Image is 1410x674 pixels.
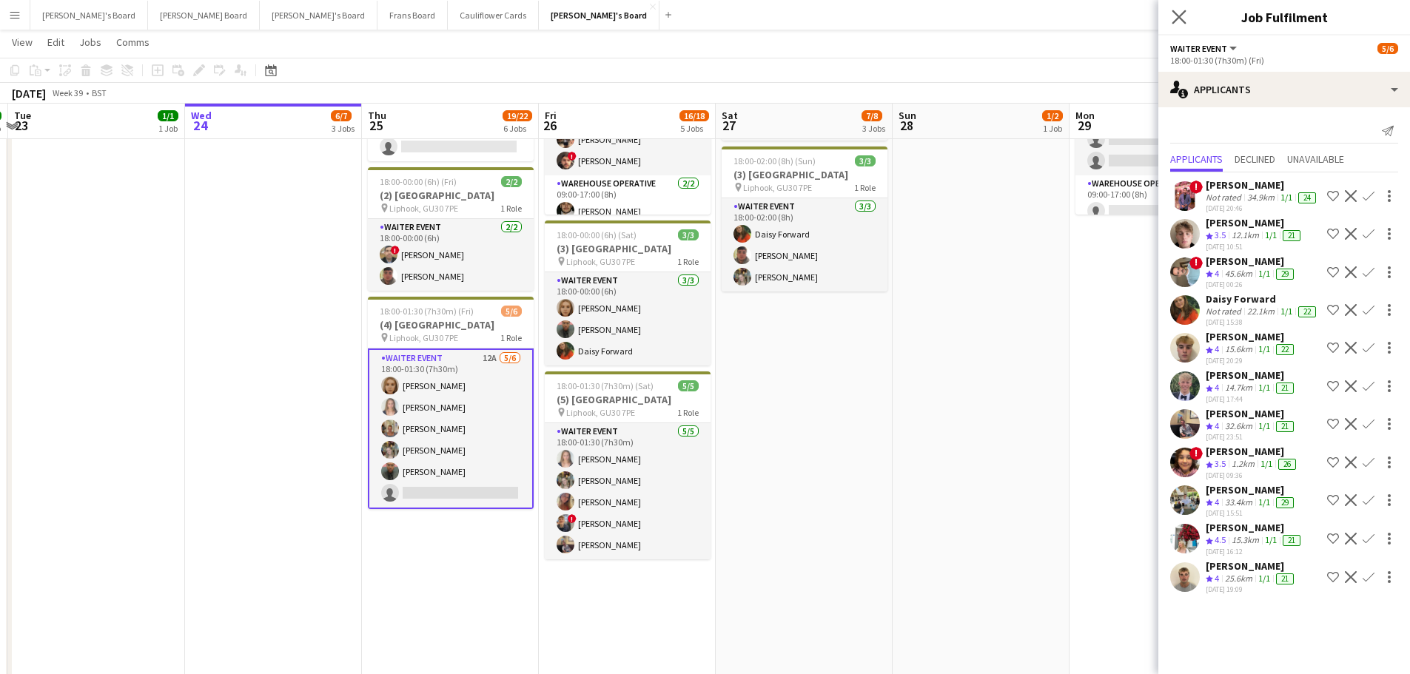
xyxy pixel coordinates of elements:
app-job-card: 18:00-00:00 (6h) (Fri)2/2(2) [GEOGRAPHIC_DATA] Liphook, GU30 7PE1 RoleWAITER EVENT2/218:00-00:00 ... [368,167,534,291]
div: [DATE] 20:29 [1206,356,1297,365]
span: 3.5 [1215,229,1226,240]
span: Fri [545,109,557,122]
span: Mon [1075,109,1095,122]
div: [DATE] 15:38 [1206,317,1319,327]
div: 29 [1276,269,1294,280]
span: 18:00-01:30 (7h30m) (Sat) [557,380,654,391]
app-card-role: WAITER EVENT2/218:00-00:00 (6h)![PERSON_NAME][PERSON_NAME] [368,219,534,291]
span: ! [1189,447,1203,460]
a: Jobs [73,33,107,52]
app-job-card: 18:00-02:00 (8h) (Sun)3/3(3) [GEOGRAPHIC_DATA] Liphook, GU30 7PE1 RoleWAITER EVENT3/318:00-02:00 ... [722,146,887,291]
app-skills-label: 1/1 [1258,496,1270,508]
span: ! [568,514,577,523]
app-skills-label: 1/1 [1258,268,1270,279]
a: Edit [41,33,70,52]
button: Cauliflower Cards [448,1,539,30]
span: 4 [1215,268,1219,279]
app-job-card: 18:00-01:30 (7h30m) (Fri)5/6(4) [GEOGRAPHIC_DATA] Liphook, GU30 7PE1 RoleWAITER EVENT12A5/618:00-... [368,297,534,509]
span: Liphook, GU30 7PE [389,203,458,214]
div: BST [92,87,107,98]
div: [DATE] 20:46 [1206,203,1319,213]
div: 26 [1278,459,1296,470]
span: Unavailable [1287,154,1344,164]
div: 15.6km [1222,343,1255,356]
span: Thu [368,109,386,122]
button: [PERSON_NAME]'s Board [260,1,377,30]
span: 16/18 [679,110,709,121]
span: 7/8 [862,110,882,121]
span: 29 [1073,117,1095,134]
a: View [6,33,38,52]
span: ! [391,246,400,255]
div: [DATE] 10:51 [1206,242,1303,252]
span: 4 [1215,343,1219,354]
span: Edit [47,36,64,49]
span: ! [1189,181,1203,194]
span: 1/1 [158,110,178,121]
div: [DATE] 23:51 [1206,432,1297,442]
div: 22 [1298,306,1316,317]
app-skills-label: 1/1 [1258,573,1270,584]
button: [PERSON_NAME]'s Board [30,1,148,30]
span: Jobs [79,36,101,49]
span: View [12,36,33,49]
div: 21 [1276,573,1294,584]
div: 3 Jobs [332,123,355,134]
app-skills-label: 1/1 [1265,229,1277,240]
div: 25.6km [1222,573,1255,585]
span: 1 Role [677,256,699,267]
span: Liphook, GU30 7PE [389,332,458,343]
span: 23 [12,117,31,134]
div: 32.6km [1222,420,1255,433]
span: Liphook, GU30 7PE [743,182,812,193]
div: [PERSON_NAME] [1206,368,1297,382]
div: [PERSON_NAME] [1206,483,1297,496]
span: 1 Role [500,203,522,214]
span: WAITER EVENT [1170,43,1227,54]
span: Applicants [1170,154,1223,164]
app-job-card: 18:00-01:30 (7h30m) (Sat)5/5(5) [GEOGRAPHIC_DATA] Liphook, GU30 7PE1 RoleWAITER EVENT5/518:00-01:... [545,371,711,559]
app-skills-label: 1/1 [1258,343,1270,354]
app-card-role: Warehouse Operative2/209:00-17:00 (8h)[PERSON_NAME] [545,175,711,252]
a: Comms [110,33,155,52]
h3: (3) [GEOGRAPHIC_DATA] [545,242,711,255]
div: [DATE] 19:09 [1206,584,1297,594]
div: 5 Jobs [680,123,708,134]
div: 6 Jobs [503,123,531,134]
div: [DATE] 15:51 [1206,508,1297,518]
span: 3/3 [855,155,876,166]
span: 18:00-00:00 (6h) (Fri) [380,176,457,187]
app-job-card: 18:00-00:00 (6h) (Sat)3/3(3) [GEOGRAPHIC_DATA] Liphook, GU30 7PE1 RoleWAITER EVENT3/318:00-00:00 ... [545,220,711,365]
app-skills-label: 1/1 [1280,192,1292,203]
div: 21 [1283,535,1300,546]
button: Frans Board [377,1,448,30]
span: 1 Role [677,407,699,418]
span: 1 Role [500,332,522,343]
span: 3/3 [678,229,699,240]
span: 5/6 [501,306,522,317]
button: [PERSON_NAME] Board [148,1,260,30]
div: 22.1km [1244,306,1278,317]
div: Not rated [1206,306,1244,317]
span: 24 [189,117,212,134]
div: [DATE] [12,86,46,101]
app-card-role: WAITER EVENT3/318:00-02:00 (8h)Daisy Forward[PERSON_NAME][PERSON_NAME] [722,198,887,291]
app-skills-label: 1/1 [1265,534,1277,545]
span: 5/5 [678,380,699,391]
div: 21 [1276,383,1294,394]
span: 19/22 [503,110,532,121]
h3: (5) [GEOGRAPHIC_DATA] [545,393,711,406]
div: [DATE] 09:36 [1206,471,1299,480]
div: 15.3km [1229,534,1262,547]
span: 28 [896,117,916,134]
div: 1.2km [1229,458,1258,471]
span: 25 [366,117,386,134]
div: [DATE] 16:12 [1206,547,1303,556]
div: 33.4km [1222,496,1255,509]
button: WAITER EVENT [1170,43,1239,54]
div: 24 [1298,192,1316,203]
app-card-role: WAITER EVENT3/318:00-00:00 (6h)[PERSON_NAME][PERSON_NAME]Daisy Forward [545,272,711,365]
span: Liphook, GU30 7PE [566,256,635,267]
